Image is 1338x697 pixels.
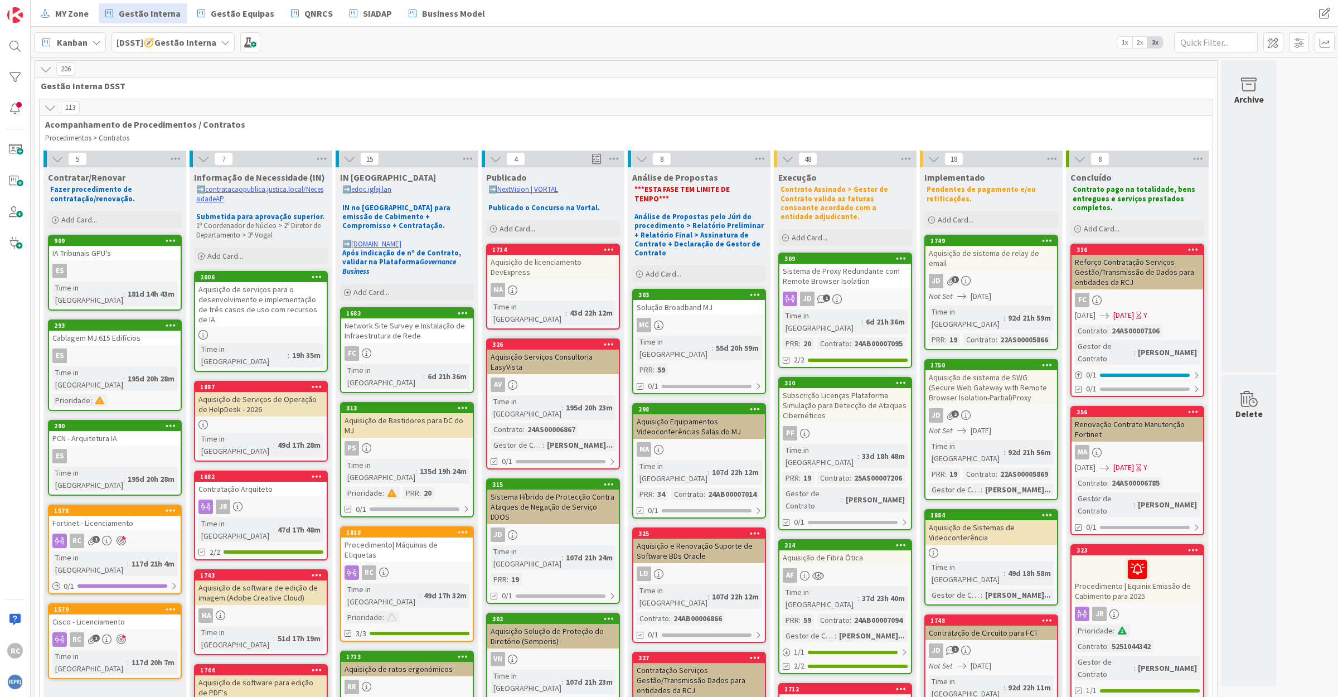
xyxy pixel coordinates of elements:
[52,264,67,278] div: ES
[422,7,485,20] span: Business Model
[345,364,423,389] div: Time in [GEOGRAPHIC_DATA]
[653,488,655,500] span: :
[49,421,181,431] div: 290
[341,441,473,456] div: PS
[637,364,653,376] div: PRR
[925,510,1057,520] div: 1884
[345,441,359,456] div: PS
[52,366,123,391] div: Time in [GEOGRAPHIC_DATA]
[194,271,328,372] a: 2006Aquisição de serviços para o desenvolvimento e implementação de três casos de uso com recurso...
[1072,368,1203,382] div: 0/1
[713,342,762,354] div: 55d 20h 59m
[194,381,328,462] a: 1887Aquisição de Serviços de Operação de HelpDesk - 2026Time in [GEOGRAPHIC_DATA]:49d 17h 28m
[971,291,991,302] span: [DATE]
[49,421,181,446] div: 290PCN - Arquitetura IA
[198,343,288,367] div: Time in [GEOGRAPHIC_DATA]
[52,282,123,306] div: Time in [GEOGRAPHIC_DATA]
[525,423,578,435] div: 24AS00006867
[343,3,399,23] a: SIADAP
[1086,521,1097,533] span: 0/1
[363,7,392,20] span: SIADAP
[924,359,1058,500] a: 1750Aquisição de sistema de SWG (Secure Web Gateway with Remote Browser Isolation-Partial)ProxyJD...
[637,336,711,360] div: Time in [GEOGRAPHIC_DATA]
[567,307,615,319] div: 43d 22h 12m
[1086,383,1097,395] span: 0/1
[423,370,425,383] span: :
[925,510,1057,545] div: 1884Aquisição de Sistemas de Videoconferência
[707,466,709,478] span: :
[783,309,861,334] div: Time in [GEOGRAPHIC_DATA]
[48,420,182,496] a: 290PCN - Arquitetura IAESTime in [GEOGRAPHIC_DATA]:195d 20h 28m
[801,472,814,484] div: 19
[1075,477,1107,489] div: Contrato
[963,468,996,480] div: Contrato
[851,337,905,350] div: 24AB00007095
[194,471,328,560] a: 1682Contratação ArquitetoJRTime in [GEOGRAPHIC_DATA]:47d 17h 48m2/2
[487,245,619,279] div: 1714Aquisição de licenciamento DevExpress
[491,301,565,325] div: Time in [GEOGRAPHIC_DATA]
[351,239,401,249] a: [DOMAIN_NAME]
[49,321,181,345] div: 293Cablagem MJ 615 Edifícios
[273,524,275,536] span: :
[1075,492,1133,517] div: Gestor de Contrato
[125,372,177,385] div: 195d 20h 28m
[817,472,850,484] div: Contrato
[195,392,327,417] div: Aquisição de Serviços de Operação de HelpDesk - 2026
[275,439,323,451] div: 49d 17h 28m
[851,472,905,484] div: 25AS00007206
[981,483,982,496] span: :
[925,370,1057,405] div: Aquisição de sistema de SWG (Secure Web Gateway with Remote Browser Isolation-Partial)Proxy
[207,251,243,261] span: Add Card...
[1113,309,1134,321] span: [DATE]
[304,7,333,20] span: QNRCS
[49,348,181,363] div: ES
[925,274,1057,288] div: JD
[784,379,911,387] div: 310
[632,403,766,519] a: 298Aquisição Equipamentos Videoconferências Salas do MJMATime in [GEOGRAPHIC_DATA]:107d 22h 12mPR...
[561,401,563,414] span: :
[340,307,474,393] a: 1683Network Site Survey e Instalação de Infraestrutura de RedeFCTime in [GEOGRAPHIC_DATA]:6d 21h 36m
[857,450,859,462] span: :
[1003,446,1005,458] span: :
[487,340,619,374] div: 326Aquisição Serviços Consultoria EasyVista
[117,37,216,48] b: [DSST]🧭Gestão Interna
[799,337,801,350] span: :
[929,306,1003,330] div: Time in [GEOGRAPHIC_DATA]
[1075,445,1089,459] div: MA
[341,308,473,318] div: 1683
[711,342,713,354] span: :
[779,254,911,288] div: 309Sistema de Proxy Redundante com Remote Browser Isolation
[52,348,67,363] div: ES
[200,383,327,391] div: 1887
[783,426,797,441] div: PF
[123,288,125,300] span: :
[346,404,473,412] div: 313
[54,422,181,430] div: 290
[929,333,945,346] div: PRR
[198,517,273,542] div: Time in [GEOGRAPHIC_DATA]
[792,233,827,243] span: Add Card...
[52,467,123,491] div: Time in [GEOGRAPHIC_DATA]
[52,449,67,463] div: ES
[823,294,830,302] span: 1
[952,276,959,283] span: 3
[54,322,181,330] div: 293
[930,511,1057,519] div: 1884
[783,487,841,512] div: Gestor de Contrato
[947,468,960,480] div: 19
[1072,255,1203,289] div: Reforço Contratação Serviços Gestão/Transmissão de Dados para entidades da RCJ
[996,468,997,480] span: :
[1135,498,1200,511] div: [PERSON_NAME]
[704,488,705,500] span: :
[925,236,1057,246] div: 1749
[500,224,535,234] span: Add Card...
[49,236,181,246] div: 909
[938,215,973,225] span: Add Card...
[123,473,125,485] span: :
[801,337,814,350] div: 20
[945,333,947,346] span: :
[353,287,389,297] span: Add Card...
[637,460,707,485] div: Time in [GEOGRAPHIC_DATA]
[633,404,765,439] div: 298Aquisição Equipamentos Videoconferências Salas do MJ
[99,3,187,23] a: Gestão Interna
